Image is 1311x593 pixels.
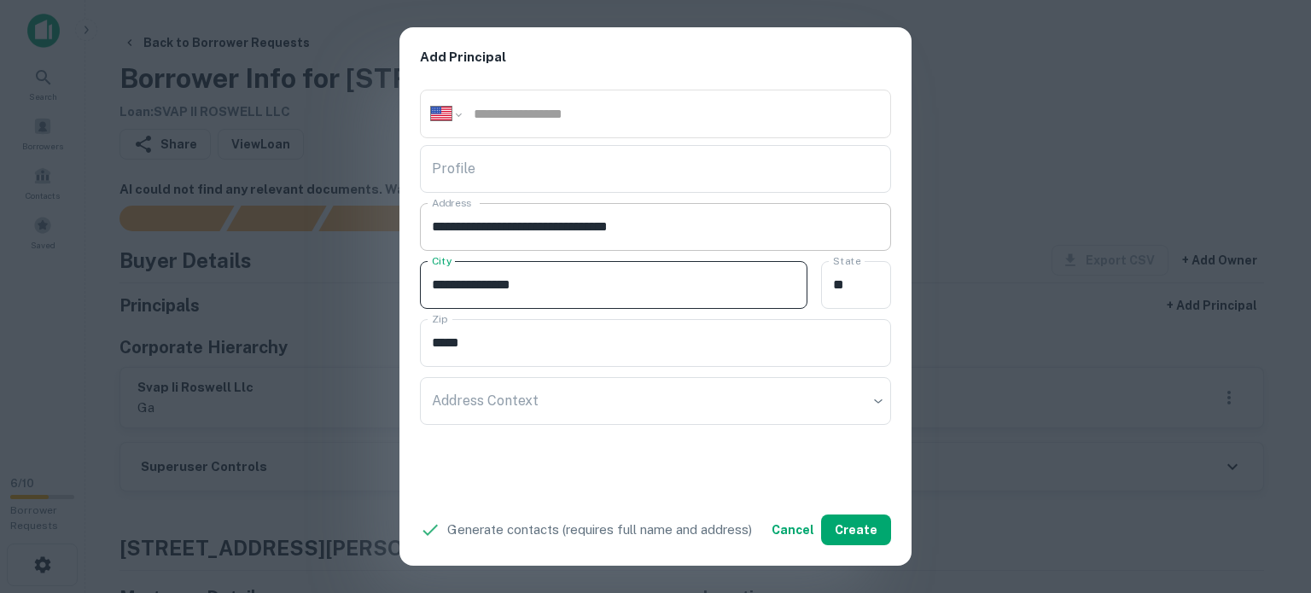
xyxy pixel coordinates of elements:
label: State [833,253,860,268]
label: Address [432,195,471,210]
button: Cancel [765,515,821,545]
button: Create [821,515,891,545]
iframe: Chat Widget [1226,456,1311,538]
div: ​ [420,377,891,425]
h2: Add Principal [399,27,912,88]
label: Zip [432,311,447,326]
p: Generate contacts (requires full name and address) [447,520,752,540]
label: City [432,253,452,268]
